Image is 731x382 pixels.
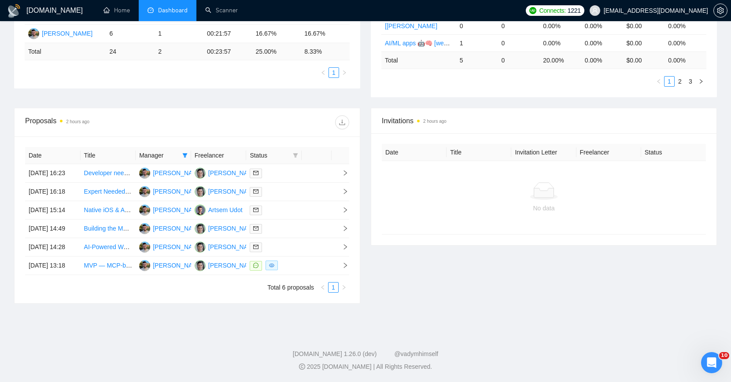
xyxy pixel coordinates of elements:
[447,144,511,161] th: Title
[208,187,259,196] div: [PERSON_NAME]
[318,67,329,78] li: Previous Page
[656,79,661,84] span: left
[139,206,203,213] a: AK[PERSON_NAME]
[339,67,350,78] li: Next Page
[335,188,348,195] span: right
[253,244,258,250] span: mail
[153,242,203,252] div: [PERSON_NAME]
[269,263,274,268] span: eye
[318,67,329,78] button: left
[7,4,21,18] img: logo
[25,115,187,129] div: Proposals
[498,51,539,69] td: 0
[253,207,258,213] span: mail
[139,169,203,176] a: AK[PERSON_NAME]
[339,282,349,293] li: Next Page
[81,257,136,275] td: MVP — MCP-based SaaS
[641,144,706,161] th: Status
[335,170,348,176] span: right
[696,76,706,87] button: right
[318,282,328,293] li: Previous Page
[423,119,447,124] time: 2 hours ago
[195,261,259,268] a: YN[PERSON_NAME]
[139,151,179,160] span: Manager
[25,183,81,201] td: [DATE] 16:18
[139,242,150,253] img: AK
[293,153,298,158] span: filter
[665,34,706,51] td: 0.00%
[84,206,354,213] a: Native iOS & Android App Developer (or Cross-Platform Team) — Mindfulness/Wellbeing App MVP
[81,220,136,238] td: Building the MVP web app (frontend + backend)
[698,79,704,84] span: right
[25,147,81,164] th: Date
[191,147,247,164] th: Freelancer
[42,29,92,38] div: [PERSON_NAME]
[685,76,696,87] li: 3
[195,187,259,195] a: YN[PERSON_NAME]
[25,257,81,275] td: [DATE] 13:18
[342,70,347,75] span: right
[576,144,641,161] th: Freelancer
[623,51,665,69] td: $ 0.00
[719,352,729,359] span: 10
[139,224,203,231] a: AK[PERSON_NAME]
[335,244,348,250] span: right
[539,34,581,51] td: 0.00%
[381,51,456,69] td: Total
[81,183,136,201] td: Expert Needed for MVP Marketplace Development (B2B/B2C/C2C)
[339,282,349,293] button: right
[592,7,598,14] span: user
[385,40,465,47] a: AI/ML apps 🤖🧠 [weekdays]
[623,34,665,51] td: $0.00
[153,168,203,178] div: [PERSON_NAME]
[318,282,328,293] button: left
[336,119,349,126] span: download
[456,51,498,69] td: 5
[139,243,203,250] a: AK[PERSON_NAME]
[665,51,706,69] td: 0.00 %
[382,115,706,126] span: Invitations
[106,25,155,43] td: 6
[153,224,203,233] div: [PERSON_NAME]
[155,43,203,60] td: 2
[328,282,339,293] li: 1
[250,151,289,160] span: Status
[299,364,305,370] span: copyright
[321,70,326,75] span: left
[25,201,81,220] td: [DATE] 15:14
[696,76,706,87] li: Next Page
[7,362,724,371] div: 2025 [DOMAIN_NAME] | All Rights Reserved.
[25,238,81,257] td: [DATE] 14:28
[139,186,150,197] img: AK
[293,350,377,357] a: [DOMAIN_NAME] 1.26.0 (dev)
[139,223,150,234] img: AK
[208,168,259,178] div: [PERSON_NAME]
[195,206,243,213] a: AUArtsem Udot
[665,77,674,86] a: 1
[139,168,150,179] img: AK
[195,205,206,216] img: AU
[208,205,243,215] div: Artsem Udot
[203,43,252,60] td: 00:23:57
[139,260,150,271] img: AK
[581,17,623,34] td: 0.00%
[329,68,339,77] a: 1
[253,263,258,268] span: message
[713,4,727,18] button: setting
[675,77,685,86] a: 2
[701,352,722,373] iframe: Intercom live chat
[158,7,188,14] span: Dashboard
[155,25,203,43] td: 1
[291,149,300,162] span: filter
[253,189,258,194] span: mail
[84,225,215,232] a: Building the MVP web app (frontend + backend)
[511,144,576,161] th: Invitation Letter
[686,77,695,86] a: 3
[81,238,136,257] td: AI-Powered Web App Development with Custom Chatbot Integration
[205,7,238,14] a: searchScanner
[81,147,136,164] th: Title
[253,170,258,176] span: mail
[714,7,727,14] span: setting
[139,205,150,216] img: AK
[581,51,623,69] td: 0.00 %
